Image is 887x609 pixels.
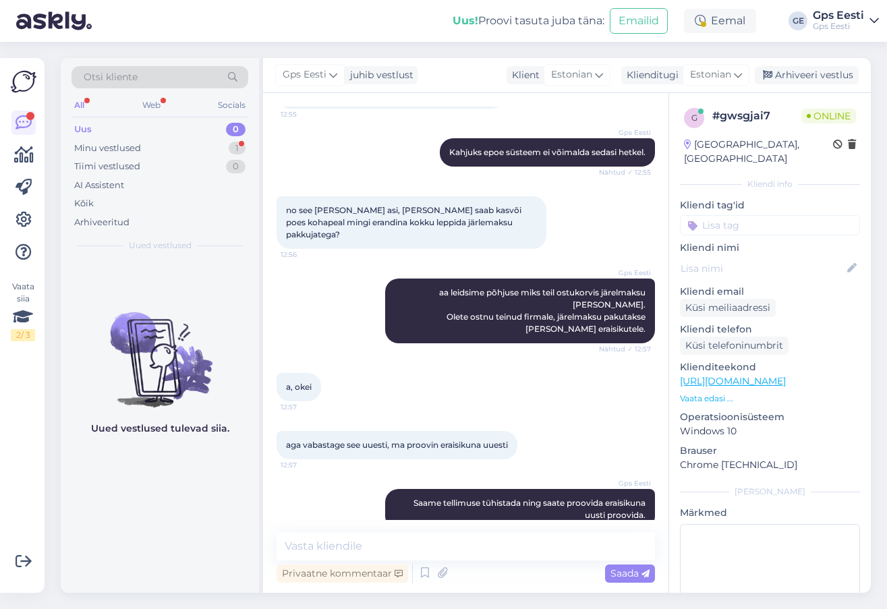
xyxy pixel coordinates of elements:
div: Eemal [684,9,756,33]
div: Web [140,96,163,114]
p: Kliendi nimi [680,241,860,255]
div: Gps Eesti [813,10,864,21]
span: Saada [610,567,650,579]
span: Gps Eesti [283,67,326,82]
p: Brauser [680,444,860,458]
div: 0 [226,160,246,173]
div: Privaatne kommentaar [277,564,408,583]
span: Online [801,109,856,123]
p: Kliendi email [680,285,860,299]
div: 2 / 3 [11,329,35,341]
div: 0 [226,123,246,136]
span: no see [PERSON_NAME] asi, [PERSON_NAME] saab kasvõi poes kohapeal mingi erandina kokku leppida jä... [286,205,523,239]
div: Kliendi info [680,178,860,190]
img: No chats [61,288,259,409]
div: AI Assistent [74,179,124,192]
div: 1 [229,142,246,155]
span: aga vabastage see uuesti, ma proovin eraisikuna uuesti [286,440,508,450]
span: 12:57 [281,402,331,412]
a: Gps EestiGps Eesti [813,10,879,32]
p: Windows 10 [680,424,860,438]
span: Uued vestlused [129,239,192,252]
div: Arhiveeri vestlus [755,66,859,84]
span: g [691,113,697,123]
span: Saame tellimuse tühistada ning saate proovida eraisikuna uusti proovida. [413,498,648,520]
div: Minu vestlused [74,142,141,155]
div: Tiimi vestlused [74,160,140,173]
div: Küsi meiliaadressi [680,299,776,317]
span: Otsi kliente [84,70,138,84]
button: Emailid [610,8,668,34]
p: Märkmed [680,506,860,520]
div: Arhiveeritud [74,216,130,229]
span: Gps Eesti [600,268,651,278]
span: Gps Eesti [600,478,651,488]
div: Vaata siia [11,281,35,341]
b: Uus! [453,14,478,27]
img: Askly Logo [11,69,36,94]
span: 12:55 [281,109,331,119]
p: Operatsioonisüsteem [680,410,860,424]
p: Kliendi telefon [680,322,860,337]
div: Gps Eesti [813,21,864,32]
div: All [71,96,87,114]
a: [URL][DOMAIN_NAME] [680,375,786,387]
input: Lisa tag [680,215,860,235]
div: Kõik [74,197,94,210]
div: # gwsgjai7 [712,108,801,124]
p: Vaata edasi ... [680,393,860,405]
p: Chrome [TECHNICAL_ID] [680,458,860,472]
span: 12:56 [281,250,331,260]
div: [GEOGRAPHIC_DATA], [GEOGRAPHIC_DATA] [684,138,833,166]
div: Socials [215,96,248,114]
span: 12:57 [281,460,331,470]
div: Uus [74,123,92,136]
span: aa leidsime põhjuse miks teil ostukorvis järelmaksu [PERSON_NAME]. Olete ostnu teinud firmale, jä... [439,287,648,334]
div: juhib vestlust [345,68,413,82]
span: a, okei [286,382,312,392]
div: [PERSON_NAME] [680,486,860,498]
span: Gps Eesti [600,127,651,138]
span: Estonian [551,67,592,82]
div: Proovi tasuta juba täna: [453,13,604,29]
p: Kliendi tag'id [680,198,860,212]
div: GE [789,11,807,30]
p: Klienditeekond [680,360,860,374]
input: Lisa nimi [681,261,845,276]
p: Uued vestlused tulevad siia. [91,422,229,436]
div: Küsi telefoninumbrit [680,337,789,355]
div: Klienditugi [621,68,679,82]
span: Kahjuks epoe süsteem ei võimalda sedasi hetkel. [449,147,646,157]
span: Nähtud ✓ 12:55 [599,167,651,177]
div: Klient [507,68,540,82]
span: Nähtud ✓ 12:57 [599,344,651,354]
span: Estonian [690,67,731,82]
